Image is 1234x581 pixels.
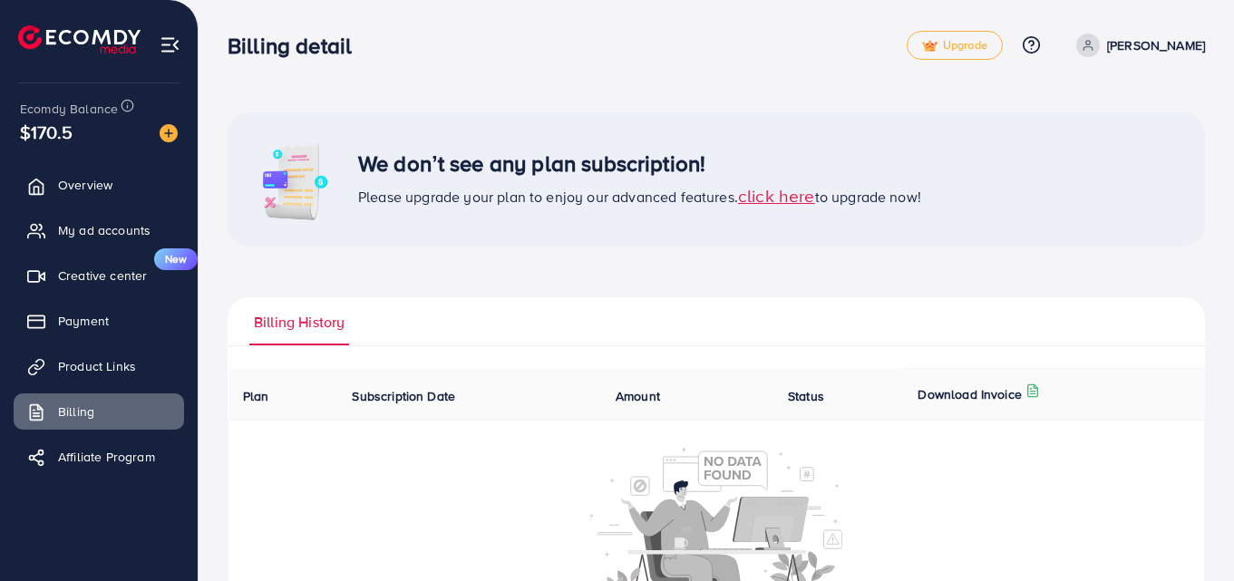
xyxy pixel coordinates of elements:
[249,134,340,225] img: image
[14,439,184,475] a: Affiliate Program
[788,387,824,405] span: Status
[58,402,94,421] span: Billing
[907,31,1003,60] a: tickUpgrade
[14,257,184,294] a: Creative centerNew
[160,34,180,55] img: menu
[58,312,109,330] span: Payment
[358,150,921,177] h3: We don’t see any plan subscription!
[1107,34,1205,56] p: [PERSON_NAME]
[228,33,366,59] h3: Billing detail
[160,124,178,142] img: image
[20,100,118,118] span: Ecomdy Balance
[14,212,184,248] a: My ad accounts
[352,387,455,405] span: Subscription Date
[922,40,938,53] img: tick
[918,383,1022,405] p: Download Invoice
[20,119,73,145] span: $170.5
[243,387,269,405] span: Plan
[14,348,184,384] a: Product Links
[58,221,151,239] span: My ad accounts
[1157,499,1220,567] iframe: Chat
[14,303,184,339] a: Payment
[58,266,147,285] span: Creative center
[738,183,815,208] span: click here
[58,176,112,194] span: Overview
[14,167,184,203] a: Overview
[358,187,921,207] span: Please upgrade your plan to enjoy our advanced features. to upgrade now!
[58,448,155,466] span: Affiliate Program
[154,248,198,270] span: New
[254,312,345,333] span: Billing History
[922,39,987,53] span: Upgrade
[14,393,184,430] a: Billing
[18,25,141,53] img: logo
[58,357,136,375] span: Product Links
[616,387,660,405] span: Amount
[1069,34,1205,57] a: [PERSON_NAME]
